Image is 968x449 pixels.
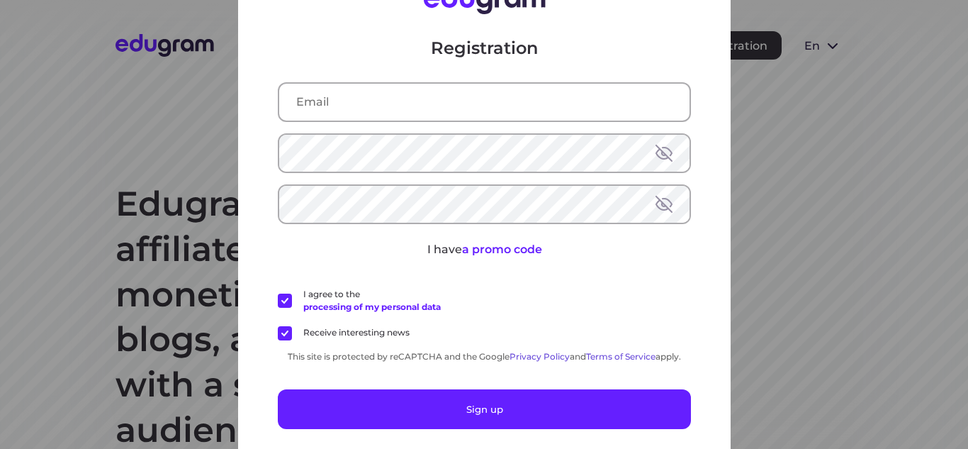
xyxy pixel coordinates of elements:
[279,84,690,121] input: Email
[278,326,410,340] label: Receive interesting news
[586,351,655,362] a: Terms of Service
[278,288,441,314] label: I agree to the
[461,243,541,256] span: a promo code
[278,389,691,429] button: Sign up
[278,351,691,362] div: This site is protected by reCAPTCHA and the Google and apply.
[278,37,691,60] p: Registration
[510,351,570,362] a: Privacy Policy
[303,301,441,312] a: processing of my personal data
[278,241,691,258] p: I have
